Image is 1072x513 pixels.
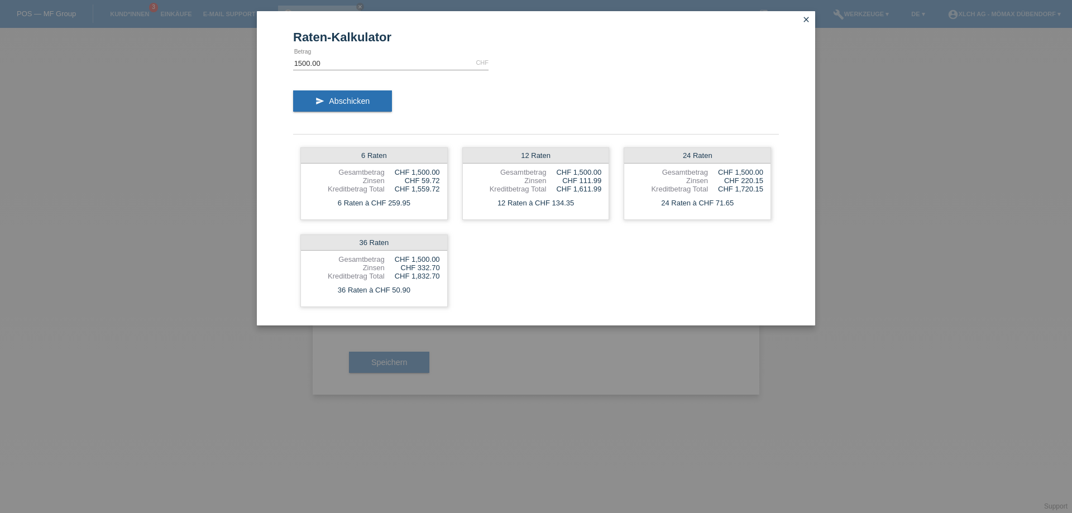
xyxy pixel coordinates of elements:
[308,168,385,176] div: Gesamtbetrag
[385,185,440,193] div: CHF 1,559.72
[802,15,811,24] i: close
[546,185,601,193] div: CHF 1,611.99
[463,148,609,164] div: 12 Raten
[308,272,385,280] div: Kreditbetrag Total
[308,185,385,193] div: Kreditbetrag Total
[293,90,392,112] button: send Abschicken
[385,255,440,263] div: CHF 1,500.00
[301,196,447,210] div: 6 Raten à CHF 259.95
[308,255,385,263] div: Gesamtbetrag
[470,168,547,176] div: Gesamtbetrag
[463,196,609,210] div: 12 Raten à CHF 134.35
[624,196,770,210] div: 24 Raten à CHF 71.65
[301,283,447,298] div: 36 Raten à CHF 50.90
[546,168,601,176] div: CHF 1,500.00
[631,176,708,185] div: Zinsen
[385,176,440,185] div: CHF 59.72
[470,176,547,185] div: Zinsen
[708,185,763,193] div: CHF 1,720.15
[385,168,440,176] div: CHF 1,500.00
[308,263,385,272] div: Zinsen
[631,185,708,193] div: Kreditbetrag Total
[631,168,708,176] div: Gesamtbetrag
[476,59,489,66] div: CHF
[799,14,813,27] a: close
[329,97,370,106] span: Abschicken
[385,263,440,272] div: CHF 332.70
[470,185,547,193] div: Kreditbetrag Total
[301,235,447,251] div: 36 Raten
[293,30,779,44] h1: Raten-Kalkulator
[624,148,770,164] div: 24 Raten
[385,272,440,280] div: CHF 1,832.70
[315,97,324,106] i: send
[546,176,601,185] div: CHF 111.99
[708,168,763,176] div: CHF 1,500.00
[301,148,447,164] div: 6 Raten
[308,176,385,185] div: Zinsen
[708,176,763,185] div: CHF 220.15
